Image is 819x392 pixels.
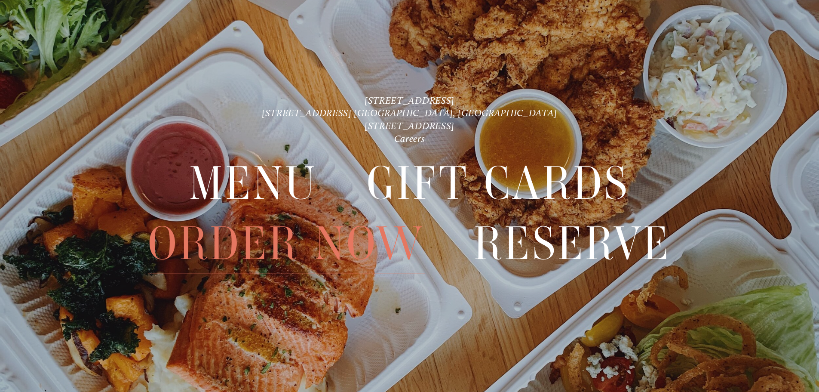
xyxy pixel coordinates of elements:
a: Gift Cards [367,154,630,213]
a: Menu [189,154,317,213]
a: [STREET_ADDRESS] [365,120,454,132]
a: [STREET_ADDRESS] [GEOGRAPHIC_DATA], [GEOGRAPHIC_DATA] [262,107,557,119]
a: Reserve [474,214,671,273]
a: Order Now [148,214,424,273]
a: Careers [394,133,425,145]
a: [STREET_ADDRESS] [365,95,454,106]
